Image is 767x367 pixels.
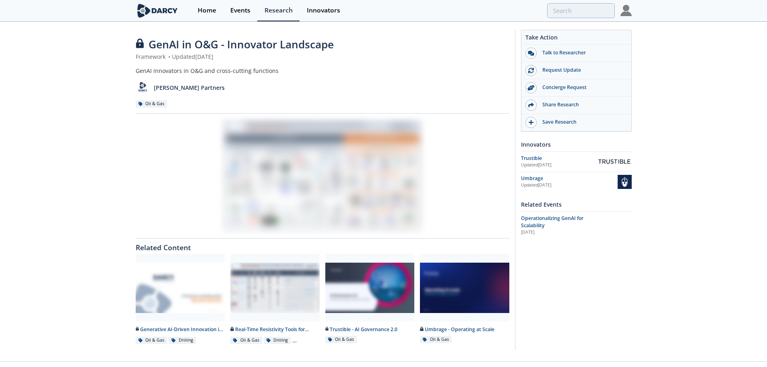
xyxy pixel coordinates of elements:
div: Drilling [264,337,291,344]
div: Generative AI-Driven Innovation in Oil & Gas, Safety, and Sustainability - Innovator Landscape [136,326,225,333]
div: Oil & Gas [420,336,452,343]
div: Save Research [537,118,627,126]
div: Innovators [521,137,632,151]
div: Oil & Gas [325,336,357,343]
img: Profile [620,5,632,16]
div: Related Events [521,197,632,211]
div: Oil & Gas [230,337,262,344]
div: Oil & Gas [136,100,167,108]
a: Umbrage - Operating at Scale preview Umbrage - Operating at Scale Oil & Gas [417,254,512,344]
div: [DATE] [521,229,592,236]
div: Request Update [537,66,627,74]
div: Related Content [136,238,509,251]
a: Trustible - AI Governance 2.0 preview Trustible - AI Governance 2.0 Oil & Gas [323,254,418,344]
div: Umbrage - Operating at Scale [420,326,509,333]
div: Trustible [521,155,598,162]
div: Innovators [307,7,340,14]
div: Share Research [537,101,627,108]
a: Real-Time Resistivity Tools for Thermal Maturity Assessment - Innovator Comparison preview Real-T... [227,254,323,344]
a: Generative AI-Driven Innovation in Oil & Gas, Safety, and Sustainability - Innovator Landscape pr... [133,254,228,344]
div: Oil & Gas [136,337,167,344]
img: logo-wide.svg [136,4,180,18]
p: [PERSON_NAME] Partners [154,83,225,92]
div: Events [230,7,250,14]
div: Updated [DATE] [521,182,618,189]
div: Real-Time Resistivity Tools for Thermal Maturity Assessment - Innovator Comparison [230,326,320,333]
div: Talk to Researcher [537,49,627,56]
div: Updated [DATE] [521,162,598,168]
span: • [167,53,172,60]
div: Take Action [521,33,631,45]
div: Home [198,7,216,14]
div: Concierge Request [537,84,627,91]
img: Trustible [598,159,632,164]
a: Operationalizing GenAI for Scalability [DATE] [521,215,632,236]
img: Umbrage [618,175,632,189]
input: Advanced Search [547,3,615,18]
div: Drilling [169,337,196,344]
span: Operationalizing GenAI for Scalability [521,215,583,229]
div: Umbrage [521,175,618,182]
a: Trustible Updated[DATE] Trustible [521,155,632,169]
span: GenAI in O&G - Innovator Landscape [149,37,334,52]
div: Framework Updated [DATE] [136,52,509,61]
div: Research [265,7,293,14]
div: Trustible - AI Governance 2.0 [325,326,415,333]
div: GenAI innovators in O&G and cross-cutting functions [136,66,509,75]
a: Umbrage Updated[DATE] Umbrage [521,175,632,189]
